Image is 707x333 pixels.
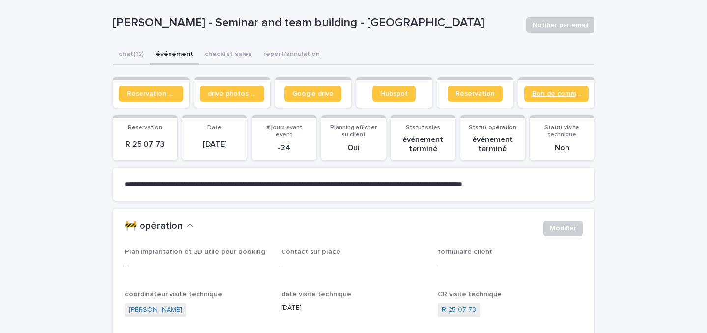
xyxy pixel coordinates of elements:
a: Bon de commande [524,86,589,102]
span: coordinateur visite technique [125,291,222,298]
span: Modifier [550,223,576,233]
span: Contact sur place [281,249,340,255]
button: événement [150,45,199,65]
p: - [281,261,426,271]
span: Date [207,125,222,131]
a: R 25 07 73 [442,305,476,315]
a: Google drive [284,86,341,102]
p: - [125,261,270,271]
p: -24 [257,143,310,153]
p: [DATE] [188,140,241,149]
p: [DATE] [281,303,426,313]
p: [PERSON_NAME] - Seminar and team building - [GEOGRAPHIC_DATA] [113,16,518,30]
span: Plan implantation et 3D utile pour booking [125,249,265,255]
span: Bon de commande [532,90,581,97]
a: [PERSON_NAME] [129,305,182,315]
h2: 🚧 opération [125,221,183,232]
p: Oui [327,143,380,153]
button: Notifier par email [526,17,594,33]
span: Statut opération [469,125,516,131]
span: Statut visite technique [544,125,579,138]
span: Réservation [455,90,495,97]
span: date visite technique [281,291,351,298]
span: drive photos coordinateur [208,90,256,97]
p: R 25 07 73 [119,140,171,149]
p: Non [536,143,588,153]
button: chat (12) [113,45,150,65]
span: CR visite technique [438,291,502,298]
p: événement terminé [466,135,519,154]
span: Planning afficher au client [330,125,377,138]
button: 🚧 opération [125,221,194,232]
span: Réservation client [127,90,175,97]
a: Hubspot [372,86,416,102]
span: Reservation [128,125,162,131]
p: événement terminé [396,135,449,154]
button: report/annulation [257,45,326,65]
button: checklist sales [199,45,257,65]
button: Modifier [543,221,583,236]
span: # jours avant event [266,125,302,138]
span: Hubspot [380,90,408,97]
a: drive photos coordinateur [200,86,264,102]
span: Notifier par email [533,20,588,30]
a: Réservation client [119,86,183,102]
span: formulaire client [438,249,492,255]
span: Statut sales [406,125,440,131]
span: Google drive [292,90,334,97]
p: - [438,261,583,271]
a: Réservation [448,86,503,102]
